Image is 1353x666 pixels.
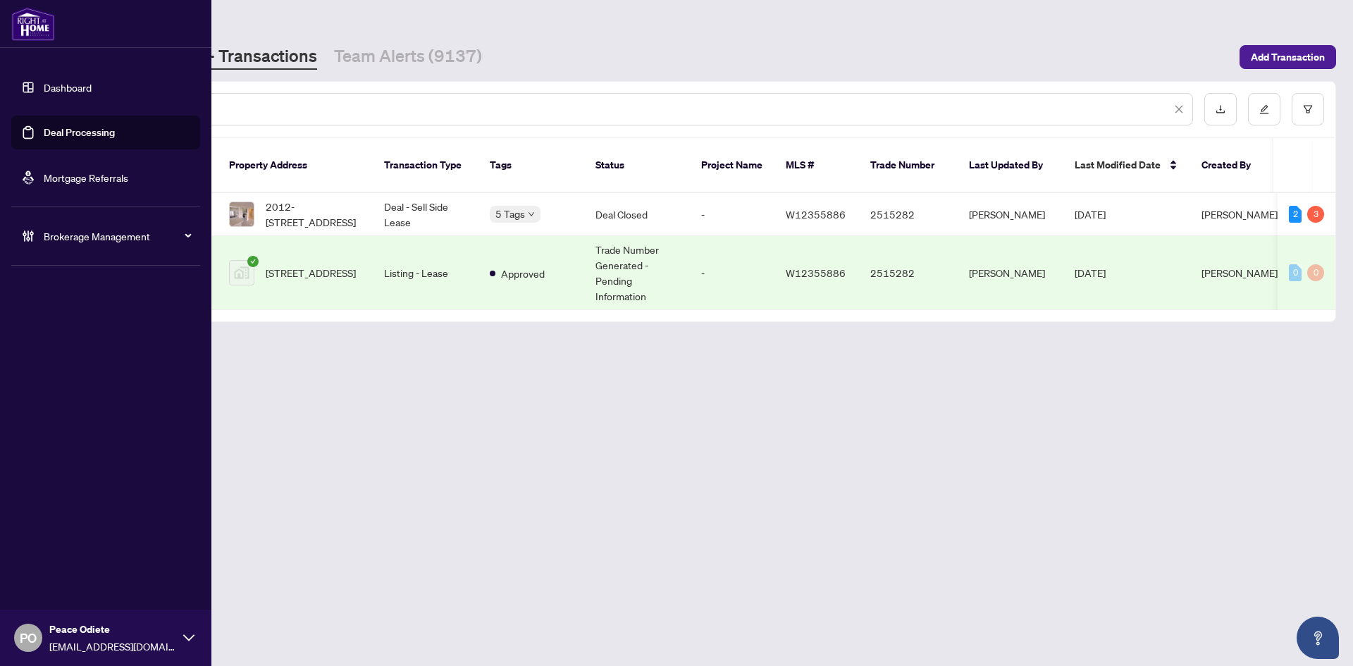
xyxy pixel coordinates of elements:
a: Deal Processing [44,126,115,139]
span: [PERSON_NAME] [1201,266,1278,279]
td: - [690,193,774,236]
th: Trade Number [859,138,958,193]
span: down [528,211,535,218]
button: Add Transaction [1240,45,1336,69]
th: Project Name [690,138,774,193]
a: Mortgage Referrals [44,171,128,184]
td: 2515282 [859,236,958,310]
td: Listing - Lease [373,236,478,310]
a: Team Alerts (9137) [334,44,482,70]
th: Status [584,138,690,193]
span: Brokerage Management [44,228,190,244]
span: check-circle [247,256,259,267]
button: edit [1248,93,1280,125]
td: Deal Closed [584,193,690,236]
span: filter [1303,104,1313,114]
th: Tags [478,138,584,193]
span: 2012-[STREET_ADDRESS] [266,199,362,230]
span: Add Transaction [1251,46,1325,68]
td: - [690,236,774,310]
span: edit [1259,104,1269,114]
div: 3 [1307,206,1324,223]
div: 0 [1307,264,1324,281]
td: [PERSON_NAME] [958,193,1063,236]
th: Last Modified Date [1063,138,1190,193]
button: filter [1292,93,1324,125]
span: Last Modified Date [1075,157,1161,173]
span: [DATE] [1075,208,1106,221]
div: 0 [1289,264,1302,281]
th: MLS # [774,138,859,193]
th: Transaction Type [373,138,478,193]
td: Deal - Sell Side Lease [373,193,478,236]
a: Dashboard [44,81,92,94]
th: Last Updated By [958,138,1063,193]
th: Created By [1190,138,1275,193]
span: [DATE] [1075,266,1106,279]
img: thumbnail-img [230,202,254,226]
span: PO [20,628,37,648]
td: [PERSON_NAME] [958,236,1063,310]
span: W12355886 [786,266,846,279]
span: [EMAIL_ADDRESS][DOMAIN_NAME] [49,639,176,654]
span: close [1174,104,1184,114]
div: 2 [1289,206,1302,223]
td: Trade Number Generated - Pending Information [584,236,690,310]
th: Property Address [218,138,373,193]
span: [PERSON_NAME] [1201,208,1278,221]
span: 5 Tags [495,206,525,222]
td: 2515282 [859,193,958,236]
span: Peace Odiete [49,622,176,637]
button: download [1204,93,1237,125]
span: W12355886 [786,208,846,221]
img: thumbnail-img [230,261,254,285]
button: Open asap [1297,617,1339,659]
img: logo [11,7,55,41]
span: download [1216,104,1225,114]
span: [STREET_ADDRESS] [266,265,356,280]
span: Approved [501,266,545,281]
